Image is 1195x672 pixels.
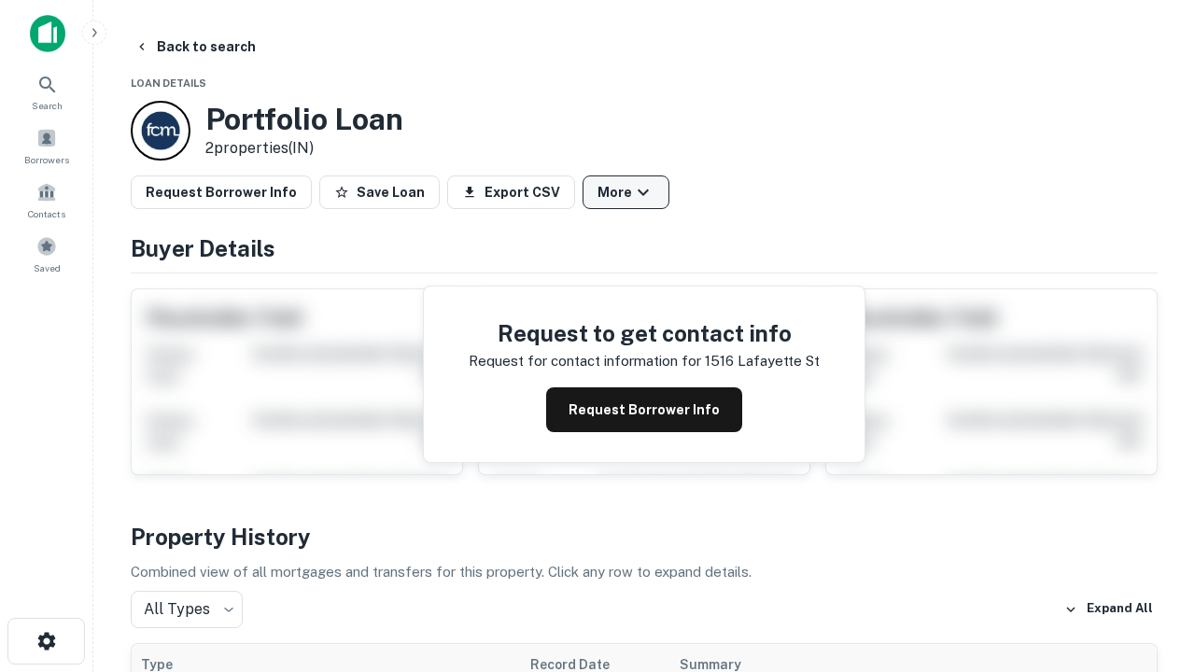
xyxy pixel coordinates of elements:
a: Borrowers [6,120,88,171]
a: Search [6,66,88,117]
span: Search [32,98,63,113]
p: Request for contact information for [469,350,701,372]
button: Request Borrower Info [131,175,312,209]
button: More [583,175,669,209]
span: Loan Details [131,77,206,89]
h3: Portfolio Loan [205,102,403,137]
p: Combined view of all mortgages and transfers for this property. Click any row to expand details. [131,561,1158,583]
h4: Buyer Details [131,231,1158,265]
iframe: Chat Widget [1102,523,1195,612]
button: Back to search [127,30,263,63]
button: Expand All [1060,595,1158,623]
h4: Request to get contact info [469,316,820,350]
span: Contacts [28,206,65,221]
p: 2 properties (IN) [205,137,403,160]
button: Export CSV [447,175,575,209]
a: Saved [6,229,88,279]
button: Save Loan [319,175,440,209]
div: All Types [131,591,243,628]
span: Saved [34,260,61,275]
h4: Property History [131,520,1158,553]
img: capitalize-icon.png [30,15,65,52]
p: 1516 lafayette st [705,350,820,372]
button: Request Borrower Info [546,387,742,432]
span: Borrowers [24,152,69,167]
a: Contacts [6,175,88,225]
